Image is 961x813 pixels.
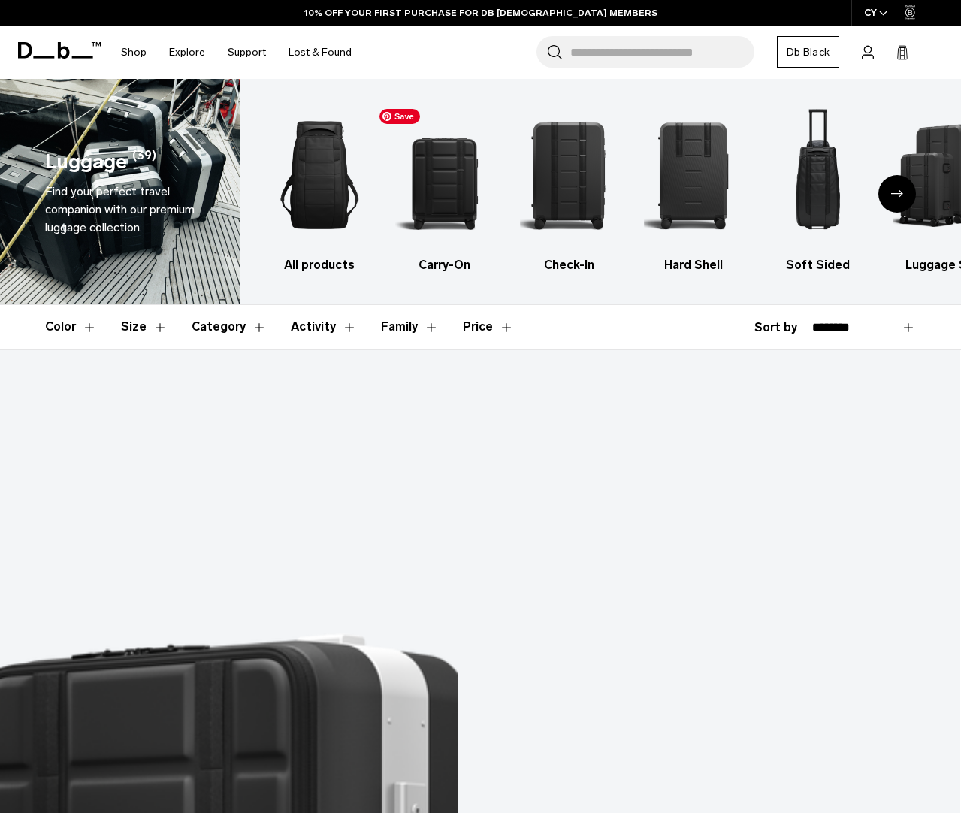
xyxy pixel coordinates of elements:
[644,101,742,274] li: 4 / 6
[520,101,618,274] a: Db Check-In
[110,26,363,79] nav: Main Navigation
[395,101,494,249] img: Db
[121,305,168,349] button: Toggle Filter
[192,305,267,349] button: Toggle Filter
[228,26,266,79] a: Support
[169,26,205,79] a: Explore
[45,305,97,349] button: Toggle Filter
[395,256,494,274] h3: Carry-On
[132,147,156,177] span: (39)
[520,101,618,249] img: Db
[379,109,420,124] span: Save
[270,101,369,274] li: 1 / 6
[644,256,742,274] h3: Hard Shell
[769,101,867,249] img: Db
[878,175,916,213] div: Next slide
[45,184,195,234] span: Find your perfect travel companion with our premium luggage collection.
[520,101,618,274] li: 3 / 6
[777,36,839,68] a: Db Black
[381,305,439,349] button: Toggle Filter
[769,256,867,274] h3: Soft Sided
[769,101,867,274] a: Db Soft Sided
[520,256,618,274] h3: Check-In
[395,101,494,274] li: 2 / 6
[769,101,867,274] li: 5 / 6
[121,26,147,79] a: Shop
[289,26,352,79] a: Lost & Found
[45,147,127,177] h1: Luggage
[644,101,742,274] a: Db Hard Shell
[270,101,369,249] img: Db
[291,305,357,349] button: Toggle Filter
[395,101,494,274] a: Db Carry-On
[304,6,657,20] a: 10% OFF YOUR FIRST PURCHASE FOR DB [DEMOGRAPHIC_DATA] MEMBERS
[644,101,742,249] img: Db
[463,305,514,349] button: Toggle Price
[270,256,369,274] h3: All products
[270,101,369,274] a: Db All products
